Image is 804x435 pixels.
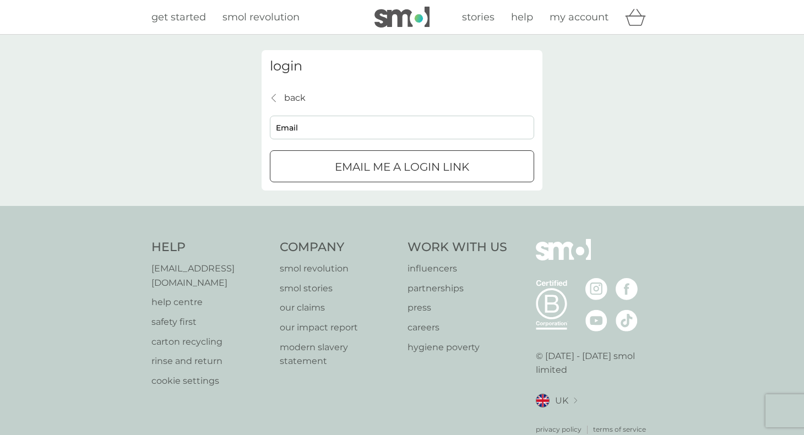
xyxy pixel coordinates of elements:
a: smol revolution [280,262,397,276]
a: hygiene poverty [408,340,507,355]
h4: Work With Us [408,239,507,256]
a: privacy policy [536,424,582,434]
img: visit the smol Tiktok page [616,309,638,331]
a: our impact report [280,320,397,335]
img: UK flag [536,394,550,407]
p: Email me a login link [335,158,469,176]
a: safety first [151,315,269,329]
a: help [511,9,533,25]
a: carton recycling [151,335,269,349]
img: smol [374,7,430,28]
img: visit the smol Instagram page [585,278,607,300]
span: my account [550,11,609,23]
a: partnerships [408,281,507,296]
a: influencers [408,262,507,276]
a: get started [151,9,206,25]
a: terms of service [593,424,646,434]
p: © [DATE] - [DATE] smol limited [536,349,653,377]
span: help [511,11,533,23]
a: our claims [280,301,397,315]
img: visit the smol Youtube page [585,309,607,331]
div: basket [625,6,653,28]
a: smol revolution [222,9,300,25]
h4: Help [151,239,269,256]
button: Email me a login link [270,150,534,182]
a: rinse and return [151,354,269,368]
img: select a new location [574,398,577,404]
a: careers [408,320,507,335]
h4: Company [280,239,397,256]
a: press [408,301,507,315]
a: modern slavery statement [280,340,397,368]
a: [EMAIL_ADDRESS][DOMAIN_NAME] [151,262,269,290]
span: UK [555,394,568,408]
a: smol stories [280,281,397,296]
h3: login [270,58,534,74]
span: smol revolution [222,11,300,23]
a: help centre [151,295,269,309]
img: smol [536,239,591,276]
a: my account [550,9,609,25]
a: cookie settings [151,374,269,388]
span: get started [151,11,206,23]
a: stories [462,9,495,25]
p: back [284,91,306,105]
img: visit the smol Facebook page [616,278,638,300]
span: stories [462,11,495,23]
